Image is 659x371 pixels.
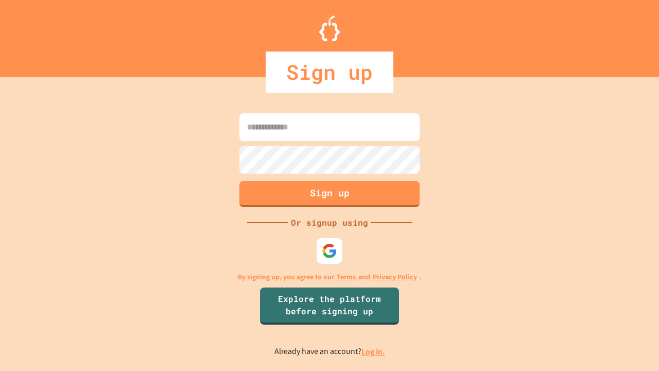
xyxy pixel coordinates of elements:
[239,181,420,207] button: Sign up
[337,272,356,282] a: Terms
[274,345,385,358] p: Already have an account?
[238,272,422,282] p: By signing up, you agree to our and .
[373,272,417,282] a: Privacy Policy
[322,243,337,259] img: google-icon.svg
[288,216,371,229] div: Or signup using
[260,288,399,325] a: Explore the platform before signing up
[266,52,393,93] div: Sign up
[361,346,385,357] a: Log in.
[319,15,340,41] img: Logo.svg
